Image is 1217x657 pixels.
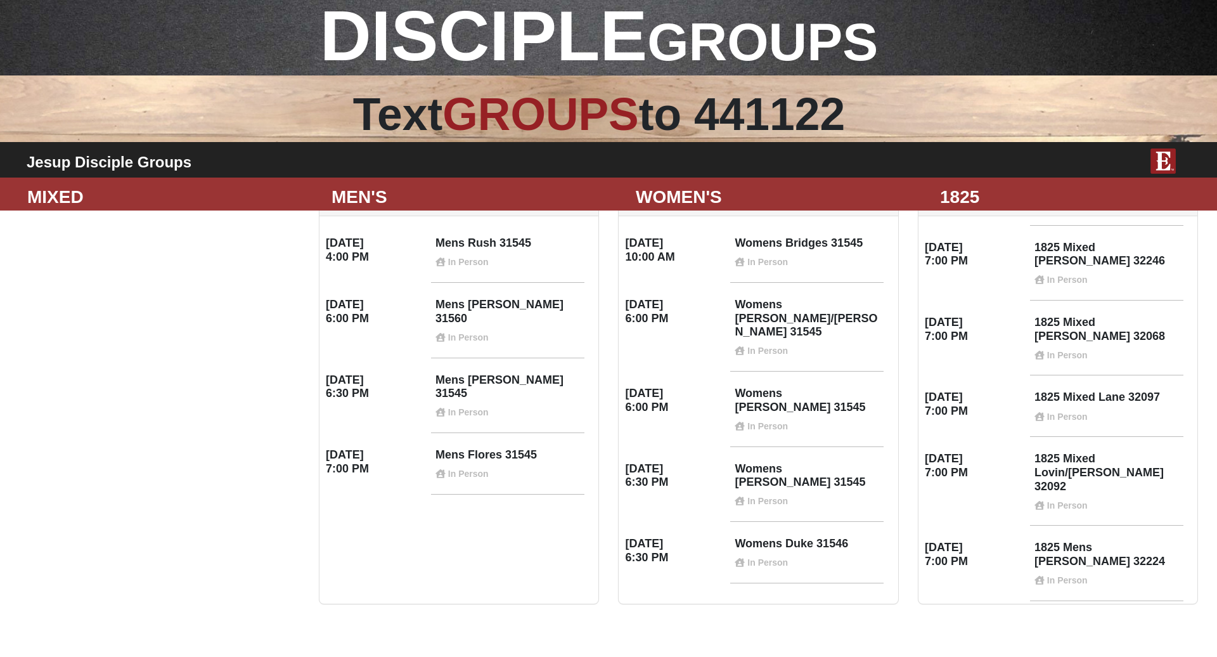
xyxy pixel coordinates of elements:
[925,452,1026,479] h4: [DATE] 7:00 PM
[435,374,580,418] h4: Mens [PERSON_NAME] 31545
[448,469,489,479] strong: In Person
[322,184,626,211] div: MEN'S
[747,496,788,506] strong: In Person
[448,332,489,342] strong: In Person
[735,537,879,568] h4: Womens Duke 31546
[747,346,788,356] strong: In Person
[626,537,726,564] h4: [DATE] 6:30 PM
[925,316,1026,343] h4: [DATE] 7:00 PM
[27,153,191,171] b: Jesup Disciple Groups
[136,312,280,356] h4: Mixed [PERSON_NAME] 31545
[647,12,878,72] span: GROUPS
[448,407,489,417] strong: In Person
[442,89,638,140] span: GROUPS
[1047,575,1088,585] strong: In Person
[626,387,726,414] h4: [DATE] 6:00 PM
[747,557,788,568] strong: In Person
[626,184,930,211] div: WOMEN'S
[1034,316,1179,360] h4: 1825 Mixed [PERSON_NAME] 32068
[1047,412,1088,422] strong: In Person
[1047,500,1088,511] strong: In Person
[198,346,239,356] strong: In Person
[1034,391,1179,422] h4: 1825 Mixed Lane 32097
[1150,148,1176,174] img: E-icon-fireweed-White-TM.png
[435,448,580,479] h4: Mens Flores 31545
[735,462,879,507] h4: Womens [PERSON_NAME] 31545
[1034,452,1179,511] h4: 1825 Mixed Lovin/[PERSON_NAME] 32092
[326,448,427,476] h4: [DATE] 7:00 PM
[435,298,580,342] h4: Mens [PERSON_NAME] 31560
[143,346,183,356] strong: Childcare
[1047,350,1088,360] strong: In Person
[735,387,879,431] h4: Womens [PERSON_NAME] 31545
[326,374,427,401] h4: [DATE] 6:30 PM
[18,184,322,211] div: MIXED
[747,421,788,431] strong: In Person
[1034,541,1179,585] h4: 1825 Mens [PERSON_NAME] 32224
[626,462,726,490] h4: [DATE] 6:30 PM
[925,391,1026,418] h4: [DATE] 7:00 PM
[735,298,879,356] h4: Womens [PERSON_NAME]/[PERSON_NAME] 31545
[27,312,127,339] h4: [DATE] 6:30 PM
[925,541,1026,568] h4: [DATE] 7:00 PM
